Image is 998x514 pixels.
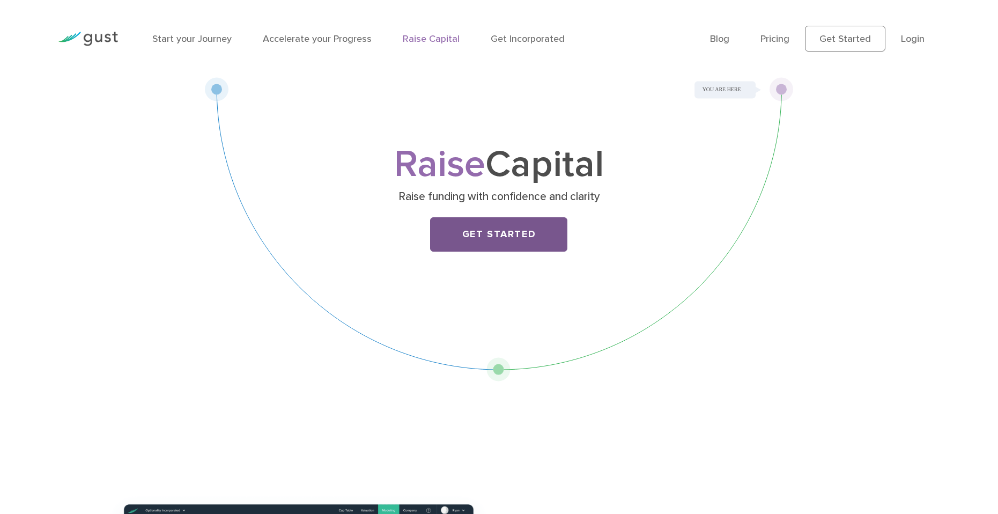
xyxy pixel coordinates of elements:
[710,33,729,45] a: Blog
[403,33,460,45] a: Raise Capital
[394,142,485,187] span: Raise
[491,33,565,45] a: Get Incorporated
[263,33,372,45] a: Accelerate your Progress
[58,32,118,46] img: Gust Logo
[291,189,707,204] p: Raise funding with confidence and clarity
[805,26,885,52] a: Get Started
[760,33,789,45] a: Pricing
[287,148,711,182] h1: Capital
[901,33,925,45] a: Login
[430,217,567,252] a: Get Started
[152,33,232,45] a: Start your Journey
